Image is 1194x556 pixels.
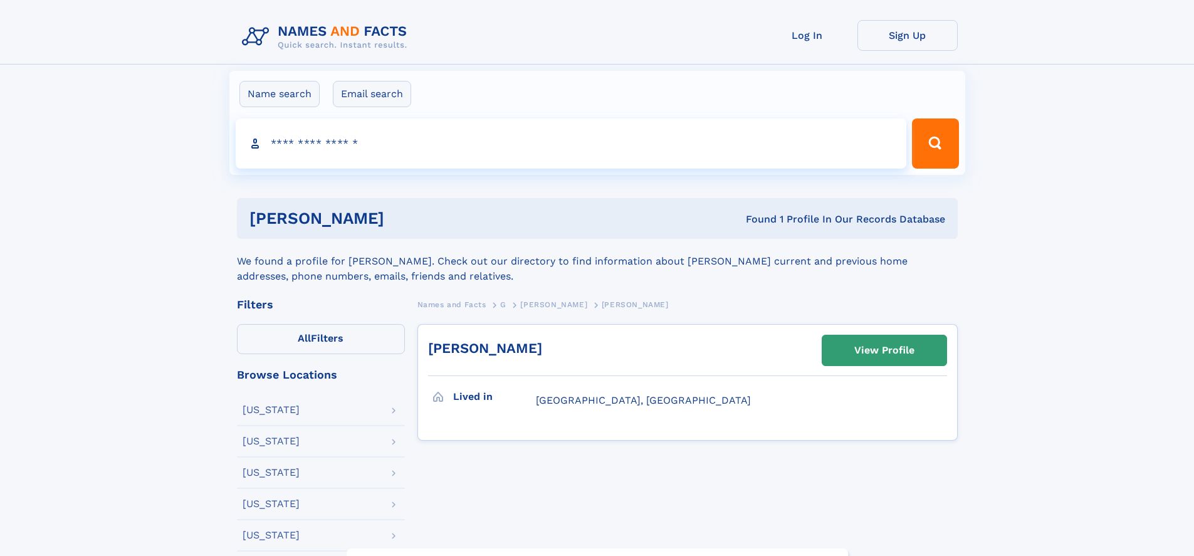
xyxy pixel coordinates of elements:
[565,212,945,226] div: Found 1 Profile In Our Records Database
[536,394,751,406] span: [GEOGRAPHIC_DATA], [GEOGRAPHIC_DATA]
[243,468,300,478] div: [US_STATE]
[453,386,536,407] h3: Lived in
[857,20,958,51] a: Sign Up
[298,332,311,344] span: All
[237,20,417,54] img: Logo Names and Facts
[237,239,958,284] div: We found a profile for [PERSON_NAME]. Check out our directory to find information about [PERSON_N...
[428,340,542,356] a: [PERSON_NAME]
[757,20,857,51] a: Log In
[500,296,506,312] a: G
[237,324,405,354] label: Filters
[854,336,914,365] div: View Profile
[237,369,405,380] div: Browse Locations
[417,296,486,312] a: Names and Facts
[243,436,300,446] div: [US_STATE]
[236,118,907,169] input: search input
[243,530,300,540] div: [US_STATE]
[912,118,958,169] button: Search Button
[249,211,565,226] h1: [PERSON_NAME]
[243,405,300,415] div: [US_STATE]
[333,81,411,107] label: Email search
[237,299,405,310] div: Filters
[239,81,320,107] label: Name search
[520,296,587,312] a: [PERSON_NAME]
[602,300,669,309] span: [PERSON_NAME]
[822,335,946,365] a: View Profile
[520,300,587,309] span: [PERSON_NAME]
[243,499,300,509] div: [US_STATE]
[500,300,506,309] span: G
